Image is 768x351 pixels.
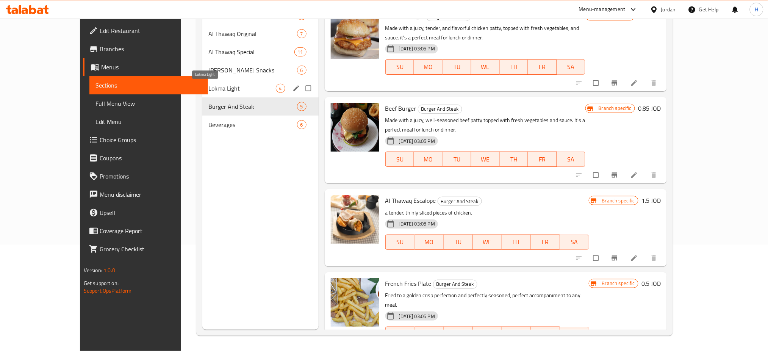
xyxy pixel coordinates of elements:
[528,60,557,75] button: FR
[599,280,638,287] span: Branch specific
[589,168,605,182] span: Select to update
[208,66,297,75] span: [PERSON_NAME] Snacks
[84,286,132,296] a: Support.OpsPlatform
[389,154,411,165] span: SU
[589,251,605,265] span: Select to update
[638,11,661,21] h6: 0.85 JOD
[100,44,202,53] span: Branches
[505,329,528,340] span: TH
[297,30,306,38] span: 7
[418,237,441,248] span: MO
[89,94,208,113] a: Full Menu View
[641,278,661,289] h6: 0.5 JOD
[389,329,411,340] span: SU
[83,185,208,204] a: Menu disclaimer
[100,190,202,199] span: Menu disclaimer
[83,131,208,149] a: Choice Groups
[331,103,379,152] img: Beef Burger
[83,58,208,76] a: Menus
[100,135,202,144] span: Choice Groups
[101,63,202,72] span: Menus
[100,172,202,181] span: Promotions
[83,222,208,240] a: Coverage Report
[646,250,664,266] button: delete
[646,75,664,91] button: delete
[433,280,477,289] div: Burger And Steak
[83,149,208,167] a: Coupons
[630,79,640,87] a: Edit menu item
[83,40,208,58] a: Branches
[89,113,208,131] a: Edit Menu
[297,121,306,128] span: 6
[630,171,640,179] a: Edit menu item
[418,105,462,113] span: Burger And Steak
[84,265,102,275] span: Version:
[276,85,285,92] span: 4
[505,237,528,248] span: TH
[389,61,411,72] span: SU
[414,60,443,75] button: MO
[297,120,307,129] div: items
[84,278,119,288] span: Get support on:
[83,167,208,185] a: Promotions
[471,152,500,167] button: WE
[560,154,582,165] span: SA
[83,22,208,40] a: Edit Restaurant
[641,195,661,206] h6: 1.5 JOD
[476,329,499,340] span: WE
[202,116,318,134] div: Beverages6
[100,208,202,217] span: Upsell
[385,24,585,42] p: Made with a juicy, tender, and flavorful chicken patty, topped with fresh vegetables, and sauce. ...
[103,265,115,275] span: 1.0.0
[473,327,502,342] button: WE
[560,235,589,250] button: SA
[389,237,411,248] span: SU
[476,237,499,248] span: WE
[438,197,482,206] span: Burger And Steak
[447,329,470,340] span: TU
[444,235,473,250] button: TU
[474,154,497,165] span: WE
[415,327,444,342] button: MO
[418,329,441,340] span: MO
[503,61,525,72] span: TH
[500,152,528,167] button: TH
[385,152,414,167] button: SU
[579,5,626,14] div: Menu-management
[297,103,306,110] span: 5
[208,120,297,129] span: Beverages
[295,49,306,56] span: 11
[208,29,297,38] span: Al Thawaq Original
[100,226,202,235] span: Coverage Report
[444,327,473,342] button: TU
[202,43,318,61] div: Al Thawaq Special11
[563,237,586,248] span: SA
[471,60,500,75] button: WE
[202,79,318,97] div: Lokma Light4edit
[385,278,432,289] span: French Fries Plate
[89,76,208,94] a: Sections
[291,83,303,93] button: edit
[396,138,438,145] span: [DATE] 03:05 PM
[438,197,482,206] div: Burger And Steak
[638,103,661,114] h6: 0.85 JOD
[606,250,624,266] button: Branch-specific-item
[414,152,443,167] button: MO
[208,102,297,111] div: Burger And Steak
[396,45,438,52] span: [DATE] 03:05 PM
[208,47,294,56] span: Al Thawaq Special
[606,75,624,91] button: Branch-specific-item
[83,204,208,222] a: Upsell
[100,26,202,35] span: Edit Restaurant
[331,278,379,327] img: French Fries Plate
[443,152,471,167] button: TU
[83,240,208,258] a: Grocery Checklist
[202,25,318,43] div: Al Thawaq Original7
[385,208,589,218] p: a tender, thinly sliced pieces of chicken.
[630,254,640,262] a: Edit menu item
[433,280,477,288] span: Burger And Steak
[208,84,275,93] span: Lokma Light
[473,235,502,250] button: WE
